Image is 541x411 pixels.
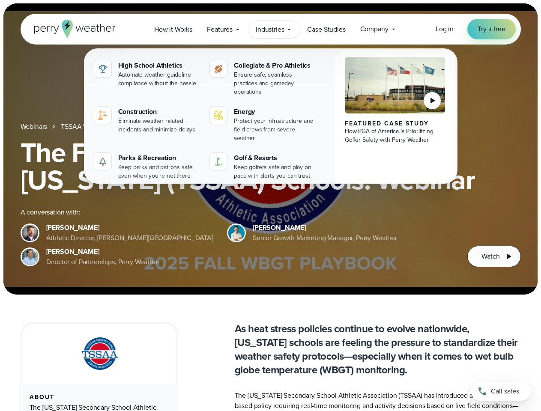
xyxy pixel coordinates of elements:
h1: The Fall WBGT Playbook for [US_STATE] (TSSAA) Schools: Webinar [21,139,521,194]
div: Automate weather guideline compliance without the hassle [118,71,200,88]
img: highschool-icon.svg [98,64,108,74]
span: Company [360,24,389,34]
img: energy-icon@2x-1.svg [213,110,224,120]
a: Try it free [467,19,515,39]
div: Golf & Resorts [234,153,316,163]
div: Parks & Recreation [118,153,200,163]
span: Industries [256,24,284,35]
img: Brian Wyatt [22,225,38,241]
nav: Breadcrumb [21,122,521,132]
button: Watch [467,246,520,267]
p: As heat stress policies continue to evolve nationwide, [US_STATE] schools are feeling the pressur... [235,322,521,377]
a: Case Studies [300,21,353,38]
img: Spencer Patton, Perry Weather [228,225,245,241]
a: Call sales [471,382,531,401]
img: golf-iconV2.svg [213,156,224,167]
img: Jeff Wood [22,249,38,265]
a: Energy Protect your infrastructure and field crews from severe weather [206,103,319,146]
a: Golf & Resorts Keep golfers safe and play on pace with alerts you can trust [206,149,319,184]
div: Construction [118,107,200,117]
span: Case Studies [307,24,345,35]
div: Athletic Director, [PERSON_NAME][GEOGRAPHIC_DATA] [46,233,214,243]
div: Protect your infrastructure and field crews from severe weather [234,117,316,143]
div: Director of Partnerships, Perry Weather [46,257,159,267]
div: Keep golfers safe and play on pace with alerts you can trust [234,163,316,180]
div: Senior Growth Marketing Manager, Perry Weather [253,233,397,243]
div: [PERSON_NAME] [253,223,397,233]
div: How PGA of America is Prioritizing Golfer Safety with Perry Weather [345,127,445,144]
a: TSSAA WBGT Fall Playbook [61,122,142,132]
div: Collegiate & Pro Athletics [234,60,316,71]
a: PGA of America, Frisco Campus Featured Case Study How PGA of America is Prioritizing Golfer Safet... [335,50,456,191]
div: About [30,394,169,401]
span: Watch [481,251,499,262]
div: Energy [234,107,316,117]
a: Webinars [21,122,48,132]
a: How it Works [147,21,200,38]
img: PGA of America, Frisco Campus [345,57,445,113]
a: Collegiate & Pro Athletics Ensure safe, seamless practices and gameday operations [206,57,319,100]
div: Featured Case Study [345,120,445,127]
img: proathletics-icon@2x-1.svg [213,64,224,74]
img: parks-icon-grey.svg [98,156,108,167]
div: A conversation with: [21,207,454,217]
div: [PERSON_NAME] [46,247,159,257]
span: How it Works [154,24,192,35]
a: High School Athletics Automate weather guideline compliance without the hassle [91,57,203,91]
a: construction perry weather Construction Eliminate weather related incidents and minimize delays [91,103,203,137]
div: Keep parks and patrons safe, even when you're not there [118,163,200,180]
a: Parks & Recreation Keep parks and patrons safe, even when you're not there [91,149,203,184]
span: Try it free [478,24,505,34]
span: Call sales [491,386,519,396]
span: Features [207,24,233,35]
div: Ensure safe, seamless practices and gameday operations [234,71,316,96]
img: TSSAA-Tennessee-Secondary-School-Athletic-Association.svg [71,334,128,373]
div: Eliminate weather related incidents and minimize delays [118,117,200,134]
a: Log in [436,24,454,34]
div: High School Athletics [118,60,200,71]
div: [PERSON_NAME] [46,223,214,233]
img: construction perry weather [98,110,108,120]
